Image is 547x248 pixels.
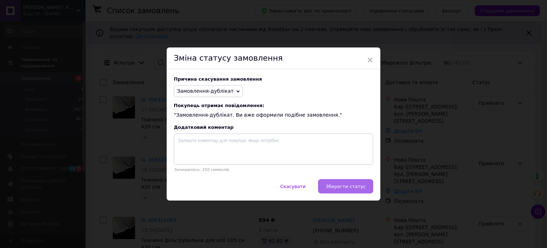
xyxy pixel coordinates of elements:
[280,184,306,189] span: Скасувати
[174,76,373,82] div: Причина скасування замовлення
[174,167,373,172] p: Залишилось: 250 символів
[177,88,234,94] span: Замовлення-дублікат
[367,54,373,66] span: ×
[174,103,373,119] div: "Замовлення-дублікат. Ви вже оформили подібне замовлення."
[318,179,373,193] button: Зберегти статус
[174,103,373,108] span: Покупець отримає повідомлення:
[325,184,366,189] span: Зберегти статус
[174,125,373,130] div: Додатковий коментар
[273,179,313,193] button: Скасувати
[167,47,380,69] div: Зміна статусу замовлення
